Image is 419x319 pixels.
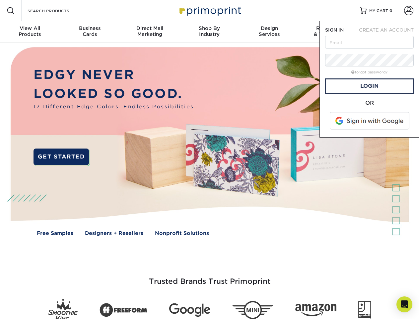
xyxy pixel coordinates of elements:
a: GET STARTED [34,149,89,165]
input: SEARCH PRODUCTS..... [27,7,92,15]
div: OR [325,99,414,107]
img: Primoprint [176,3,243,18]
a: Direct MailMarketing [120,21,179,43]
iframe: Google Customer Reviews [2,299,56,317]
a: Login [325,78,414,94]
span: 0 [389,8,392,13]
p: EDGY NEVER [34,65,196,84]
span: Business [60,25,119,31]
a: forgot password? [351,70,387,74]
span: SIGN IN [325,27,344,33]
div: Open Intercom Messenger [396,296,412,312]
h3: Trusted Brands Trust Primoprint [16,261,404,294]
a: Nonprofit Solutions [155,230,209,237]
span: Resources [299,25,359,31]
div: Cards [60,25,119,37]
span: 17 Different Edge Colors. Endless Possibilities. [34,103,196,111]
input: Email [325,36,414,49]
img: Goodwill [358,301,371,319]
a: Designers + Resellers [85,230,143,237]
span: Shop By [179,25,239,31]
span: Direct Mail [120,25,179,31]
a: DesignServices [240,21,299,43]
div: Industry [179,25,239,37]
a: Resources& Templates [299,21,359,43]
div: & Templates [299,25,359,37]
div: Services [240,25,299,37]
a: BusinessCards [60,21,119,43]
span: MY CART [369,8,388,14]
span: CREATE AN ACCOUNT [359,27,414,33]
div: Marketing [120,25,179,37]
img: Google [169,303,210,317]
p: LOOKED SO GOOD. [34,84,196,103]
span: Design [240,25,299,31]
a: Free Samples [37,230,73,237]
img: Amazon [295,304,336,317]
a: Shop ByIndustry [179,21,239,43]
